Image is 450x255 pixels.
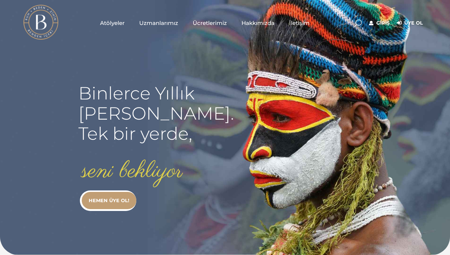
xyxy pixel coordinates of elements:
[193,19,227,27] span: Ücretlerimiz
[82,192,136,209] a: HEMEN ÜYE OL!
[289,19,310,27] span: İletişim
[132,4,185,41] a: Uzmanlarımız
[282,4,317,41] a: İletişim
[23,5,58,40] img: light logo
[78,83,234,144] rs-layer: Binlerce Yıllık [PERSON_NAME]. Tek bir yerde,
[397,19,423,28] a: Üye Ol
[139,19,178,27] span: Uzmanlarımız
[369,19,390,28] a: Giriş
[241,19,274,27] span: Hakkımızda
[82,159,183,184] rs-layer: seni bekliyor
[234,4,282,41] a: Hakkımızda
[93,4,132,41] a: Atölyeler
[185,4,234,41] a: Ücretlerimiz
[100,19,125,27] span: Atölyeler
